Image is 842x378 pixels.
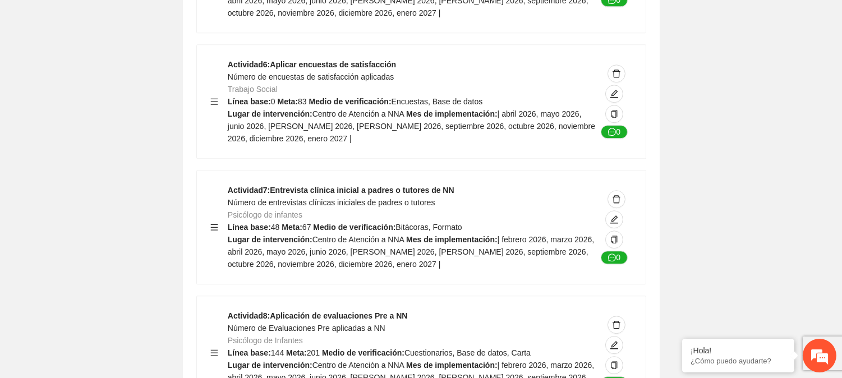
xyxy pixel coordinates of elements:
span: Centro de Atención a NNA [312,361,404,370]
strong: Meta: [286,348,307,357]
span: Psicólogo de infantes [228,210,302,219]
span: menu [210,98,218,105]
strong: Meta: [282,223,302,232]
strong: Medio de verificación: [322,348,404,357]
strong: Medio de verificación: [313,223,395,232]
button: delete [608,64,625,82]
div: Minimizar ventana de chat en vivo [184,6,211,33]
span: edit [606,89,623,98]
strong: Línea base: [228,348,271,357]
p: ¿Cómo puedo ayudarte? [691,357,786,365]
span: | febrero 2026, marzo 2026, abril 2026, mayo 2026, junio 2026, [PERSON_NAME] 2026, [PERSON_NAME] ... [228,235,594,269]
span: Cuestionarios, Base de datos, Carta [404,348,531,357]
strong: Línea base: [228,97,271,106]
span: Número de encuestas de satisfacción aplicadas [228,72,394,81]
span: Bitácoras, Formato [395,223,462,232]
strong: Mes de implementación: [406,109,498,118]
strong: Lugar de intervención: [228,235,312,244]
textarea: Escriba su mensaje y pulse “Intro” [6,256,214,295]
span: edit [606,340,623,349]
span: menu [210,349,218,357]
span: Psicólogo de Infantes [228,336,303,345]
div: Chatee con nosotros ahora [58,57,188,72]
span: 201 [307,348,320,357]
span: 144 [271,348,284,357]
span: edit [606,215,623,224]
strong: Mes de implementación: [406,361,498,370]
button: copy [605,105,623,123]
strong: Actividad 8 : Aplicación de evaluaciones Pre a NN [228,311,408,320]
button: message0 [601,251,628,264]
button: delete [608,316,625,334]
span: 48 [271,223,280,232]
div: ¡Hola! [691,346,786,355]
strong: Lugar de intervención: [228,361,312,370]
button: copy [605,356,623,374]
span: 83 [298,97,307,106]
span: Número de entrevistas clínicas iniciales de padres o tutores [228,198,435,207]
strong: Meta: [278,97,298,106]
span: copy [610,110,618,119]
strong: Medio de verificación: [309,97,392,106]
span: Número de Evaluaciones Pre aplicadas a NN [228,324,385,333]
strong: Actividad 7 : Entrevista clínica inicial a padres o tutores de NN [228,186,454,195]
span: Centro de Atención a NNA [312,235,404,244]
strong: Línea base: [228,223,271,232]
span: | abril 2026, mayo 2026, junio 2026, [PERSON_NAME] 2026, [PERSON_NAME] 2026, septiembre 2026, oct... [228,109,595,143]
button: edit [605,85,623,103]
span: message [608,128,616,137]
span: message [608,253,616,262]
button: copy [605,231,623,248]
span: Centro de Atención a NNA [312,109,404,118]
span: copy [610,236,618,245]
span: delete [608,320,625,329]
button: delete [608,190,625,208]
span: Trabajo Social [228,85,278,94]
span: menu [210,223,218,231]
button: message0 [601,125,628,139]
span: delete [608,69,625,78]
button: edit [605,210,623,228]
strong: Lugar de intervención: [228,109,312,118]
button: edit [605,336,623,354]
span: delete [608,195,625,204]
span: 0 [271,97,275,106]
span: 67 [302,223,311,232]
span: copy [610,361,618,370]
span: Encuestas, Base de datos [392,97,483,106]
span: Estamos en línea. [65,125,155,238]
strong: Mes de implementación: [406,235,498,244]
strong: Actividad 6 : Aplicar encuestas de satisfacción [228,60,396,69]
